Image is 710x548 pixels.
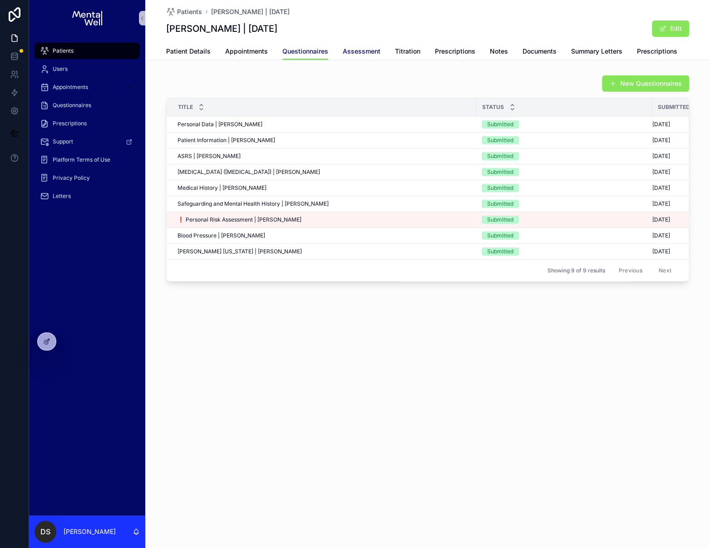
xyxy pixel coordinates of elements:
span: Patients [177,7,202,16]
span: Appointments [225,47,268,56]
p: [PERSON_NAME] [64,527,116,536]
a: [DATE] [652,153,709,160]
a: Personal Data | [PERSON_NAME] [177,121,471,128]
a: Patient Details [166,43,211,61]
a: Notes [490,43,508,61]
div: scrollable content [29,36,145,216]
a: Platform Terms of Use [35,152,140,168]
a: Prescriptions [35,115,140,132]
span: Users [53,65,68,73]
a: Appointments [35,79,140,95]
a: Letters [35,188,140,204]
span: Safeguarding and Mental Health History | [PERSON_NAME] [177,200,329,207]
a: Support [35,133,140,150]
a: Documents [523,43,557,61]
h1: [PERSON_NAME] | [DATE] [166,22,277,35]
a: Questionnaires [35,97,140,114]
a: Submitted [482,168,646,176]
span: Notes [490,47,508,56]
a: Summary Letters [571,43,622,61]
a: Submitted [482,136,646,144]
a: Blood Pressure | [PERSON_NAME] [177,232,471,239]
a: Patients [35,43,140,59]
div: Submitted [487,184,513,192]
div: Submitted [487,216,513,224]
span: [DATE] [652,153,670,160]
span: Support [53,138,73,145]
a: [DATE] [652,232,709,239]
div: Submitted [487,247,513,256]
a: Privacy Policy [35,170,140,186]
a: Submitted [482,200,646,208]
a: Medical History | [PERSON_NAME] [177,184,471,192]
span: Assessment [343,47,380,56]
a: ASRS | [PERSON_NAME] [177,153,471,160]
span: Questionnaires [282,47,328,56]
span: [DATE] [652,248,670,255]
a: Users [35,61,140,77]
span: Documents [523,47,557,56]
span: Letters [53,193,71,200]
a: Submitted [482,247,646,256]
span: Titration [395,47,420,56]
button: New Questionnaires [602,75,689,92]
a: Patients [166,7,202,16]
a: [DATE] [652,137,709,144]
a: Titration [395,43,420,61]
span: [DATE] [652,137,670,144]
span: Questionnaires [53,102,91,109]
span: [DATE] [652,216,670,223]
a: [DATE] [652,121,709,128]
span: [DATE] [652,184,670,192]
span: ❗ Personal Risk Assessment | [PERSON_NAME] [177,216,301,223]
div: Submitted [487,136,513,144]
img: App logo [72,11,102,25]
span: Medical History | [PERSON_NAME] [177,184,266,192]
div: Submitted [487,232,513,240]
span: Title [178,104,193,111]
a: Submitted [482,216,646,224]
a: [DATE] [652,184,709,192]
a: Prescriptions [637,43,677,61]
span: Personal Data | [PERSON_NAME] [177,121,262,128]
span: Summary Letters [571,47,622,56]
span: ASRS | [PERSON_NAME] [177,153,241,160]
span: [DATE] [652,168,670,176]
a: Assessment [343,43,380,61]
span: [DATE] [652,200,670,207]
span: [PERSON_NAME] [US_STATE] | [PERSON_NAME] [177,248,302,255]
a: Safeguarding and Mental Health History | [PERSON_NAME] [177,200,471,207]
span: Platform Terms of Use [53,156,110,163]
a: ❗ Personal Risk Assessment | [PERSON_NAME] [177,216,471,223]
a: Submitted [482,120,646,128]
span: Submitted Date [658,104,703,111]
a: [DATE] [652,216,709,223]
span: Privacy Policy [53,174,90,182]
span: [DATE] [652,121,670,128]
a: Appointments [225,43,268,61]
button: Edit [652,20,689,37]
span: Blood Pressure | [PERSON_NAME] [177,232,265,239]
a: Submitted [482,152,646,160]
a: [MEDICAL_DATA] ([MEDICAL_DATA]) | [PERSON_NAME] [177,168,471,176]
a: Submitted [482,232,646,240]
div: Submitted [487,120,513,128]
a: [PERSON_NAME] | [DATE] [211,7,290,16]
span: Prescriptions [435,47,475,56]
a: [DATE] [652,248,709,255]
span: Status [482,104,504,111]
span: DS [40,526,50,537]
span: Prescriptions [53,120,87,127]
span: Patients [53,47,74,54]
span: [MEDICAL_DATA] ([MEDICAL_DATA]) | [PERSON_NAME] [177,168,320,176]
a: Prescriptions [435,43,475,61]
a: [DATE] [652,200,709,207]
a: Patient Information | [PERSON_NAME] [177,137,471,144]
a: Submitted [482,184,646,192]
a: [DATE] [652,168,709,176]
span: Showing 9 of 9 results [547,267,605,274]
div: Submitted [487,168,513,176]
span: Prescriptions [637,47,677,56]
